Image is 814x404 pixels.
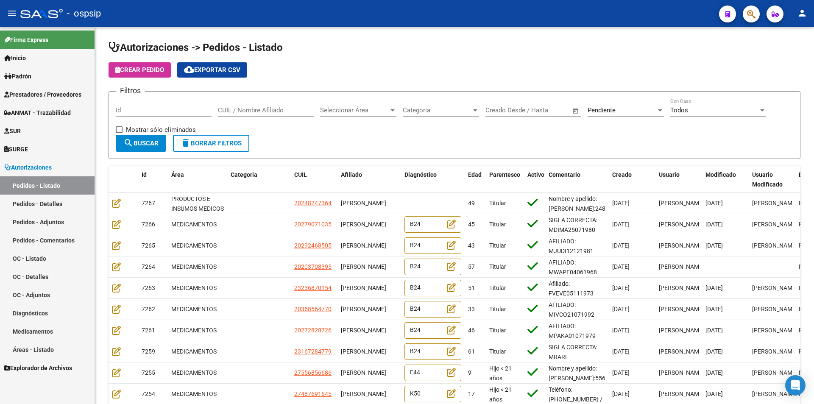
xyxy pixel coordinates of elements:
[659,284,704,291] span: [PERSON_NAME]
[171,221,217,228] span: MEDICAMENTOS
[181,139,242,147] span: Borrar Filtros
[485,106,520,114] input: Fecha inicio
[4,126,21,136] span: SUR
[109,42,283,53] span: Autorizaciones -> Pedidos - Listado
[752,221,797,228] span: [PERSON_NAME]
[489,221,506,228] span: Titular
[797,8,807,18] mat-icon: person
[171,348,217,355] span: MEDICAMENTOS
[752,171,783,188] span: Usuario Modificado
[404,343,461,360] div: B24
[752,306,797,312] span: [PERSON_NAME]
[404,259,461,275] div: B24
[404,171,437,178] span: Diagnóstico
[404,386,461,402] div: K50
[705,171,736,178] span: Modificado
[612,348,630,355] span: [DATE]
[612,263,630,270] span: [DATE]
[486,166,524,194] datatable-header-cell: Parentesco
[527,171,544,178] span: Activo
[705,221,723,228] span: [DATE]
[171,327,217,334] span: MEDICAMENTOS
[320,106,389,114] span: Seleccionar Área
[468,242,475,249] span: 43
[171,171,184,178] span: Área
[489,386,512,403] span: Hijo < 21 años
[171,369,217,376] span: MEDICAMENTOS
[659,390,704,397] span: [PERSON_NAME]
[341,369,386,376] span: [PERSON_NAME]
[123,138,134,148] mat-icon: search
[612,390,630,397] span: [DATE]
[171,284,217,291] span: MEDICAMENTOS
[341,171,362,178] span: Afiliado
[468,200,475,206] span: 49
[571,106,581,116] button: Open calendar
[489,171,520,178] span: Parentesco
[752,242,797,249] span: [PERSON_NAME]
[4,90,81,99] span: Prestadores / Proveedores
[142,369,155,376] span: 7255
[337,166,401,194] datatable-header-cell: Afiliado
[659,242,704,249] span: [PERSON_NAME]
[489,284,506,291] span: Titular
[116,135,166,152] button: Buscar
[752,284,797,291] span: [PERSON_NAME]
[612,327,630,334] span: [DATE]
[612,306,630,312] span: [DATE]
[549,195,622,251] span: Nombre y apellido: [PERSON_NAME]:24824736 Sanatorio de la Providencia Teléfono dr: [PHONE_NUMBER]
[549,217,599,329] span: SIGLA CORRECTA: MDIMA25071980 Médico Tratante: [PERSON_NAME] Correo electrónico: [EMAIL_ADDRESS][...
[468,263,475,270] span: 57
[468,306,475,312] span: 33
[67,4,101,23] span: - ospsip
[142,221,155,228] span: 7266
[142,284,155,291] span: 7263
[126,125,196,135] span: Mostrar sólo eliminados
[4,35,48,45] span: Firma Express
[142,327,155,334] span: 7261
[659,369,704,376] span: [PERSON_NAME]
[171,390,217,397] span: MEDICAMENTOS
[403,106,471,114] span: Categoria
[524,166,545,194] datatable-header-cell: Activo
[294,348,332,355] span: 23167284779
[294,221,332,228] span: 20279071035
[168,166,227,194] datatable-header-cell: Área
[749,166,795,194] datatable-header-cell: Usuario Modificado
[489,306,506,312] span: Titular
[142,171,147,178] span: Id
[341,284,386,291] span: [PERSON_NAME]
[404,216,461,233] div: B24
[142,306,155,312] span: 7262
[612,284,630,291] span: [DATE]
[545,166,609,194] datatable-header-cell: Comentario
[659,263,704,270] span: [PERSON_NAME]
[341,390,386,397] span: [PERSON_NAME]
[468,171,482,178] span: Edad
[404,365,461,381] div: E44
[468,369,471,376] span: 9
[294,306,332,312] span: 20368564770
[4,108,71,117] span: ANMAT - Trazabilidad
[549,238,602,360] span: AFILIADO: MJUDI12121981 Médico Tratante: [PERSON_NAME] TELÉFONO: [PHONE_NUMBER] Mail: [EMAIL_ADDR...
[231,171,257,178] span: Categoria
[184,64,194,75] mat-icon: cloud_download
[142,348,155,355] span: 7259
[612,200,630,206] span: [DATE]
[294,327,332,334] span: 20272828726
[142,200,155,206] span: 7267
[341,306,386,312] span: [PERSON_NAME]
[752,390,797,397] span: [PERSON_NAME]
[705,327,723,334] span: [DATE]
[670,106,688,114] span: Todos
[705,369,723,376] span: [DATE]
[489,327,506,334] span: Titular
[341,348,386,355] span: [PERSON_NAME]
[116,85,145,97] h3: Filtros
[609,166,655,194] datatable-header-cell: Creado
[294,242,332,249] span: 20292468505
[549,259,601,382] span: AFILIADO: MWAPE04061968 Medico Tratante: [PERSON_NAME] Correo electrónico: [EMAIL_ADDRESS][DOMAIN...
[341,263,386,270] span: [PERSON_NAME]
[489,200,506,206] span: Titular
[612,242,630,249] span: [DATE]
